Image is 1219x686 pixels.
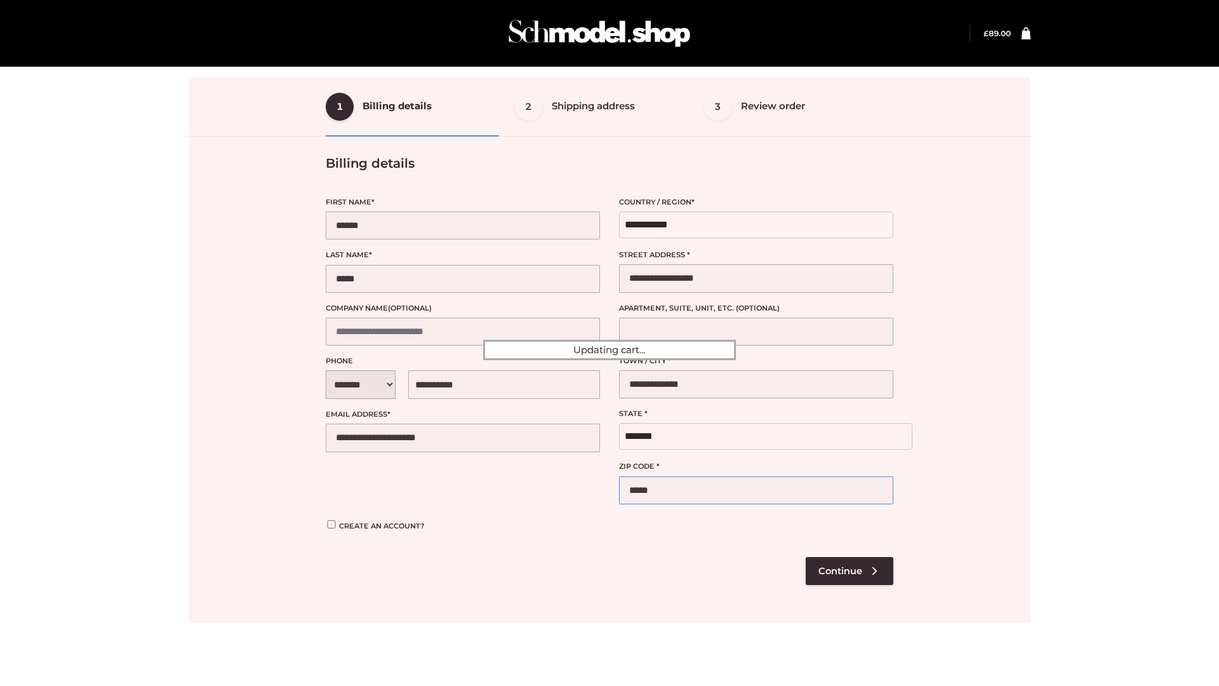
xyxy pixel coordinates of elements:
span: £ [983,29,989,38]
img: Schmodel Admin 964 [504,8,695,58]
bdi: 89.00 [983,29,1011,38]
div: Updating cart... [483,340,736,360]
a: £89.00 [983,29,1011,38]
